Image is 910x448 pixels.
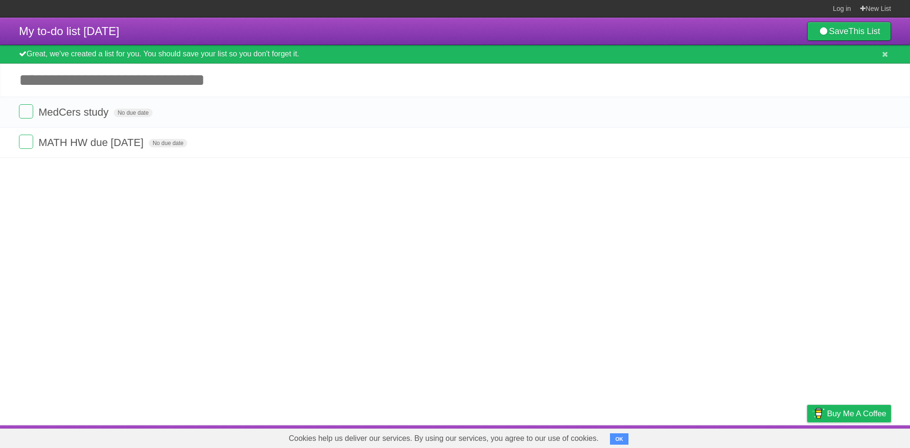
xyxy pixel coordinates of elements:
a: SaveThis List [807,22,891,41]
a: Privacy [795,428,819,446]
a: Suggest a feature [831,428,891,446]
b: This List [848,27,880,36]
a: Buy me a coffee [807,405,891,422]
label: Done [19,135,33,149]
span: No due date [114,109,152,117]
img: Buy me a coffee [812,405,825,421]
a: Terms [763,428,783,446]
a: About [681,428,701,446]
span: MATH HW due [DATE] [38,137,146,148]
span: My to-do list [DATE] [19,25,119,37]
label: Done [19,104,33,119]
span: No due date [149,139,187,147]
button: OK [610,433,628,445]
span: Cookies help us deliver our services. By using our services, you agree to our use of cookies. [279,429,608,448]
span: Buy me a coffee [827,405,886,422]
a: Developers [712,428,751,446]
span: MedCers study [38,106,111,118]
